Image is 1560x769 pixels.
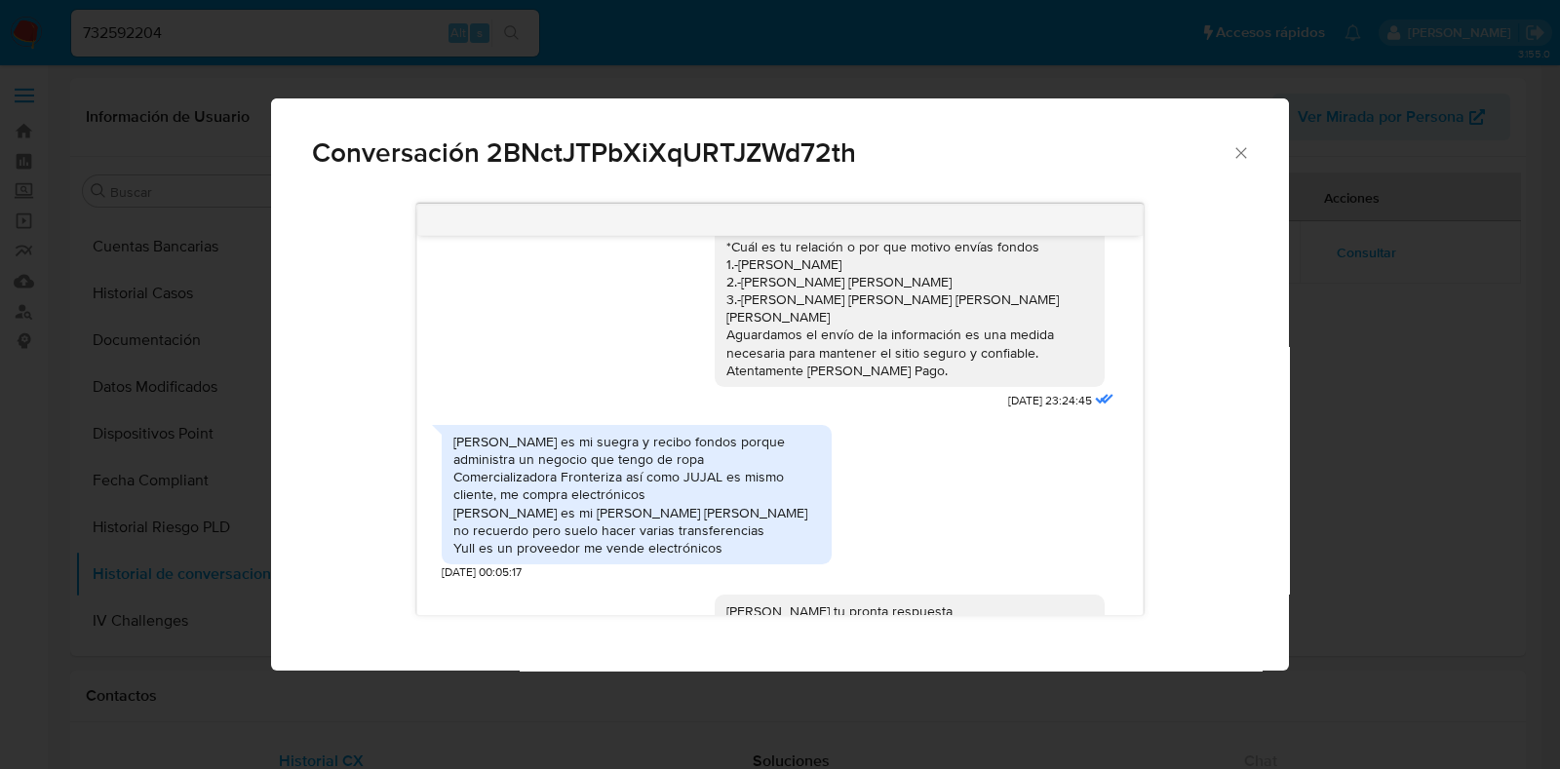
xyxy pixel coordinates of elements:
div: [PERSON_NAME] es mi suegra y recibo fondos porque administra un negocio que tengo de ropa Comerci... [453,433,820,557]
span: [DATE] 00:05:17 [442,564,522,581]
span: Conversación 2BNctJTPbXiXqURTJZWd72th [312,139,1231,167]
div: Estimado [PERSON_NAME] se ha identificado un cambio en el uso habitual de tu cuenta para garantiz... [726,24,1093,379]
div: [PERSON_NAME] tu pronta respuesta ¿Cuentas con documentación de tu actividad? adjuntarla por este... [726,602,1093,673]
button: Cerrar [1231,143,1249,161]
div: Comunicación [271,98,1289,672]
span: [DATE] 23:24:45 [1008,393,1092,409]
